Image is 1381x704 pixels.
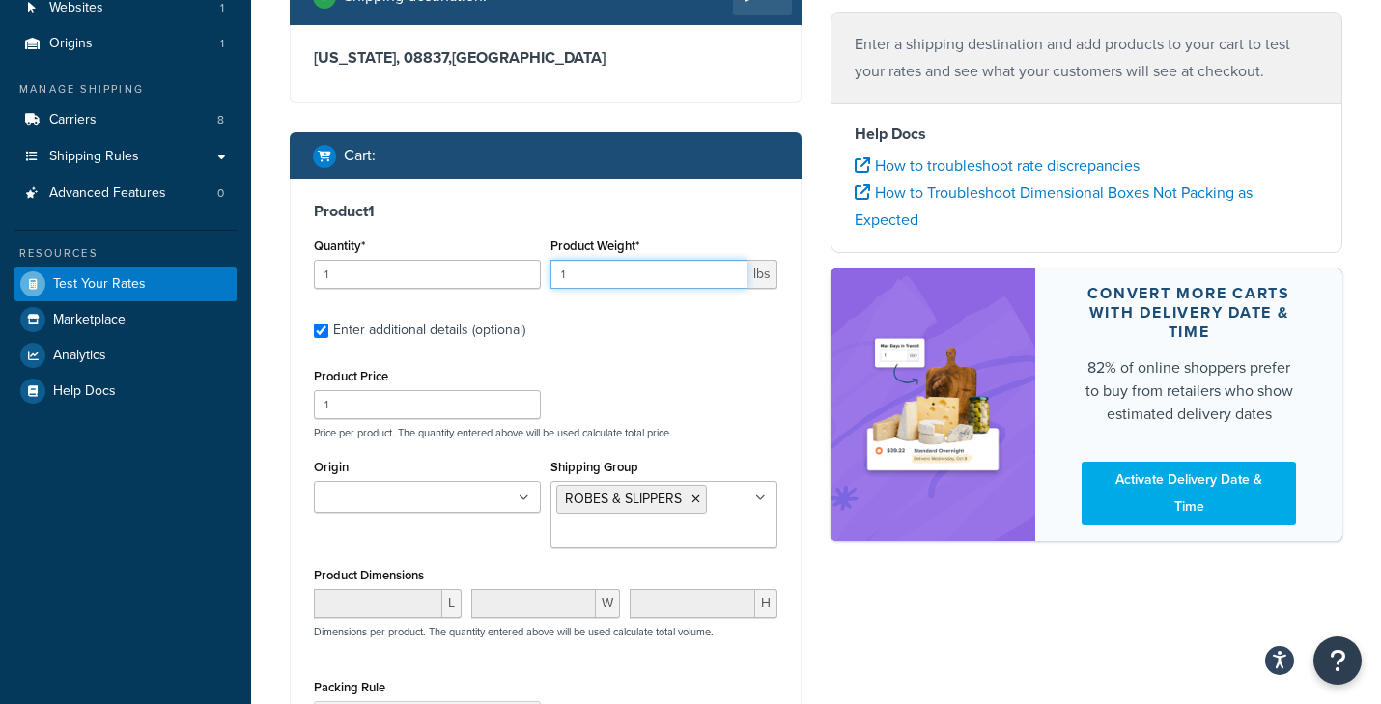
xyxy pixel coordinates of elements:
a: How to Troubleshoot Dimensional Boxes Not Packing as Expected [855,182,1253,231]
a: Test Your Rates [14,267,237,301]
label: Quantity* [314,239,365,253]
span: ROBES & SLIPPERS [565,489,682,509]
input: Enter additional details (optional) [314,324,328,338]
a: Shipping Rules [14,139,237,175]
a: Carriers8 [14,102,237,138]
label: Product Weight* [550,239,639,253]
span: 8 [217,112,224,128]
li: Origins [14,26,237,62]
span: Origins [49,36,93,52]
button: Open Resource Center [1313,636,1362,685]
span: Shipping Rules [49,149,139,165]
a: Advanced Features0 [14,176,237,211]
div: Enter additional details (optional) [333,317,525,344]
a: Activate Delivery Date & Time [1082,462,1296,525]
input: 0.00 [550,260,747,289]
a: Origins1 [14,26,237,62]
img: feature-image-ddt-36eae7f7280da8017bfb280eaccd9c446f90b1fe08728e4019434db127062ab4.png [860,302,1006,508]
label: Origin [314,460,349,474]
a: How to troubleshoot rate discrepancies [855,155,1140,177]
span: W [596,589,620,618]
h3: [US_STATE], 08837 , [GEOGRAPHIC_DATA] [314,48,777,68]
li: Advanced Features [14,176,237,211]
span: lbs [747,260,777,289]
span: Carriers [49,112,97,128]
label: Shipping Group [550,460,638,474]
span: 0 [217,185,224,202]
span: Advanced Features [49,185,166,202]
p: Dimensions per product. The quantity entered above will be used calculate total volume. [309,625,714,638]
h2: Cart : [344,147,376,164]
div: 82% of online shoppers prefer to buy from retailers who show estimated delivery dates [1082,356,1296,426]
span: Test Your Rates [53,276,146,293]
span: Help Docs [53,383,116,400]
div: Resources [14,245,237,262]
label: Product Dimensions [314,568,424,582]
span: Marketplace [53,312,126,328]
label: Product Price [314,369,388,383]
a: Analytics [14,338,237,373]
div: Convert more carts with delivery date & time [1082,284,1296,342]
a: Help Docs [14,374,237,408]
li: Carriers [14,102,237,138]
h4: Help Docs [855,123,1318,146]
div: Manage Shipping [14,81,237,98]
span: H [755,589,777,618]
label: Packing Rule [314,680,385,694]
h3: Product 1 [314,202,777,221]
span: L [442,589,462,618]
span: Analytics [53,348,106,364]
p: Price per product. The quantity entered above will be used calculate total price. [309,426,782,439]
input: 0.0 [314,260,541,289]
a: Marketplace [14,302,237,337]
span: 1 [220,36,224,52]
p: Enter a shipping destination and add products to your cart to test your rates and see what your c... [855,31,1318,85]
